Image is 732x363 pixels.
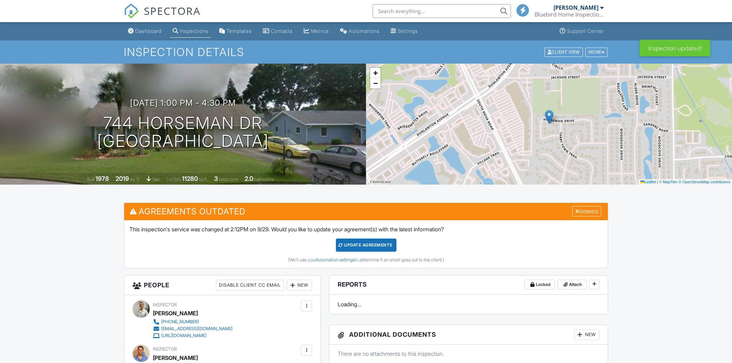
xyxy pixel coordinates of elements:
div: [PHONE_NUMBER] [161,319,199,325]
h3: People [124,276,320,295]
div: [PERSON_NAME] [153,353,198,363]
div: This inspection's service was changed at 2:12PM on 9/29. Would you like to update your agreement(... [124,220,608,268]
a: Metrics [301,25,332,38]
div: (We'll use your to determine if an email goes out to the client.) [129,257,603,263]
h1: Inspection Details [124,46,608,58]
div: Support Center [567,28,604,34]
span: + [373,68,378,77]
div: Dashboard [135,28,162,34]
div: Inspections [180,28,208,34]
a: [EMAIL_ADDRESS][DOMAIN_NAME] [153,325,232,332]
div: [PERSON_NAME] [153,308,198,318]
div: Contacts [271,28,293,34]
span: | [657,180,658,184]
a: [URL][DOMAIN_NAME] [153,332,232,339]
div: Client View [545,47,583,57]
h1: 744 Horseman Dr [GEOGRAPHIC_DATA] [97,114,269,151]
div: Bluebird Home Inspections, LLC [534,11,604,18]
div: Inspection updated! [640,40,710,56]
div: 1978 [95,175,109,182]
div: [EMAIL_ADDRESS][DOMAIN_NAME] [161,326,232,332]
a: [PHONE_NUMBER] [153,318,232,325]
span: Lot Size [166,177,181,182]
a: © MapTiler [659,180,678,184]
div: Disable Client CC Email [216,280,284,291]
div: 2019 [116,175,129,182]
span: − [373,79,378,87]
span: sq.ft. [199,177,208,182]
div: [PERSON_NAME] [553,4,598,11]
div: [URL][DOMAIN_NAME] [161,333,207,338]
span: sq. ft. [130,177,140,182]
a: Contacts [260,25,295,38]
h3: Additional Documents [329,325,608,345]
div: 3 [214,175,218,182]
a: Zoom out [370,78,381,89]
p: There are no attachments to this inspection. [338,350,600,357]
div: More [585,47,608,57]
div: Settings [398,28,418,34]
span: Inspector [153,302,177,307]
a: Settings [388,25,421,38]
a: Dashboard [125,25,164,38]
div: Dismiss [572,206,601,217]
a: Automation settings [316,257,355,262]
div: New [287,280,312,291]
a: SPECTORA [124,9,201,24]
img: Marker [545,110,553,124]
a: Automations (Basic) [337,25,382,38]
span: Inspector [153,346,177,352]
span: SPECTORA [144,3,201,18]
h3: Agreements Outdated [124,203,608,220]
img: The Best Home Inspection Software - Spectora [124,3,139,19]
a: Leaflet [640,180,656,184]
div: Automations [349,28,379,34]
div: Templates [227,28,252,34]
input: Search everything... [373,4,511,18]
div: 11280 [182,175,198,182]
span: Built [87,177,94,182]
a: Client View [544,49,585,54]
span: bathrooms [254,177,274,182]
div: New [574,329,600,340]
span: slab [152,177,160,182]
div: 2.0 [245,175,253,182]
a: Support Center [557,25,607,38]
h3: [DATE] 1:00 pm - 4:30 pm [130,98,236,108]
div: Update Agreements [336,239,396,252]
a: Zoom in [370,68,381,78]
span: bedrooms [219,177,238,182]
a: Inspections [170,25,211,38]
a: © OpenStreetMap contributors [679,180,730,184]
div: Metrics [311,28,329,34]
a: Templates [217,25,255,38]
